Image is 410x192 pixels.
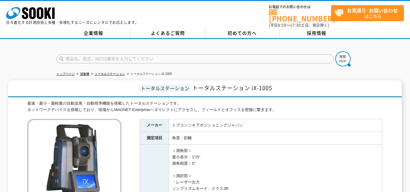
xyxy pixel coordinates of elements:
a: [PHONE_NUMBER] [269,9,331,22]
strong: お見積り･お問い合わせ [347,7,398,14]
span: (平日 ～ 土日、祝日除く) [269,22,329,28]
th: メーカー [140,119,169,132]
td: 角度・距離 [169,132,382,145]
span: トータルステーション [139,85,191,92]
a: トータルステーション [95,72,125,76]
p: 日々進化する計測技術と多種・多様化するニーズにレンタルでお応えします。 [6,21,139,24]
span: トータルステーション iX-1005 [192,84,272,92]
div: 最速・最小・最軽量の自動追尾・自動視準機能を搭載したトータルステーションです。 ネットワークデバイスを搭載しており、現場からMAGNET Enterpriseへダイレクトにアクセスし、フィールド... [27,100,382,113]
span: お電話でのお問い合わせは [269,5,331,9]
a: よくあるご質問 [131,29,205,38]
span: 17:30 [290,22,301,28]
th: 測定項目 [140,132,169,145]
a: 測量機 [80,72,89,76]
a: 企業情報 [56,29,131,38]
span: 8:50 [278,22,286,28]
li: トータルステーション iX-1005 [126,71,172,77]
a: 採用情報 [280,29,354,38]
span: 初めての方へ [228,30,257,36]
img: btn_search.png [335,51,351,66]
span: はこちら [334,5,404,21]
a: トップページ [56,72,75,76]
a: 初めての方へ [205,29,280,38]
input: 商品名、型式、NETIS番号を入力してください [56,54,334,63]
a: お見積り･お問い合わせはこちら [331,5,404,21]
td: トプコンソキアポジショニングジャパン [169,119,382,132]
